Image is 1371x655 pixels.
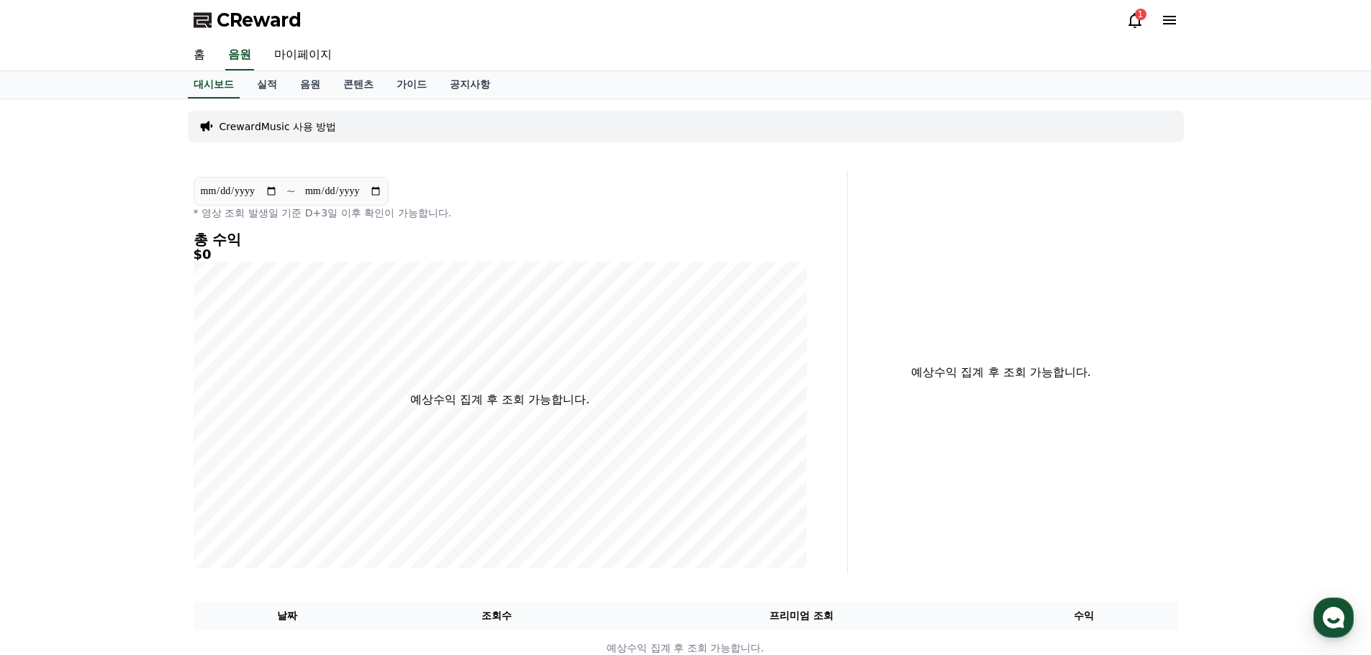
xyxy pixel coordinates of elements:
[186,456,276,492] a: 설정
[95,456,186,492] a: 대화
[225,40,254,70] a: 음원
[217,9,302,32] span: CReward
[194,232,807,247] h4: 총 수익
[332,71,385,99] a: 콘텐츠
[1126,12,1144,29] a: 1
[194,603,381,629] th: 날짜
[289,71,332,99] a: 음원
[220,119,337,134] a: CrewardMusic 사용 방법
[1135,9,1146,20] div: 1
[194,247,807,262] h5: $0
[286,183,296,200] p: ~
[188,71,240,99] a: 대시보드
[4,456,95,492] a: 홈
[385,71,438,99] a: 가이드
[263,40,343,70] a: 마이페이지
[194,206,807,220] p: * 영상 조회 발생일 기준 D+3일 이후 확인이 가능합니다.
[245,71,289,99] a: 실적
[381,603,612,629] th: 조회수
[194,9,302,32] a: CReward
[45,477,54,489] span: 홈
[612,603,990,629] th: 프리미엄 조회
[182,40,217,70] a: 홈
[990,603,1178,629] th: 수익
[132,478,149,490] span: 대화
[222,477,240,489] span: 설정
[410,391,589,408] p: 예상수익 집계 후 조회 가능합니다.
[438,71,502,99] a: 공지사항
[859,364,1144,381] p: 예상수익 집계 후 조회 가능합니다.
